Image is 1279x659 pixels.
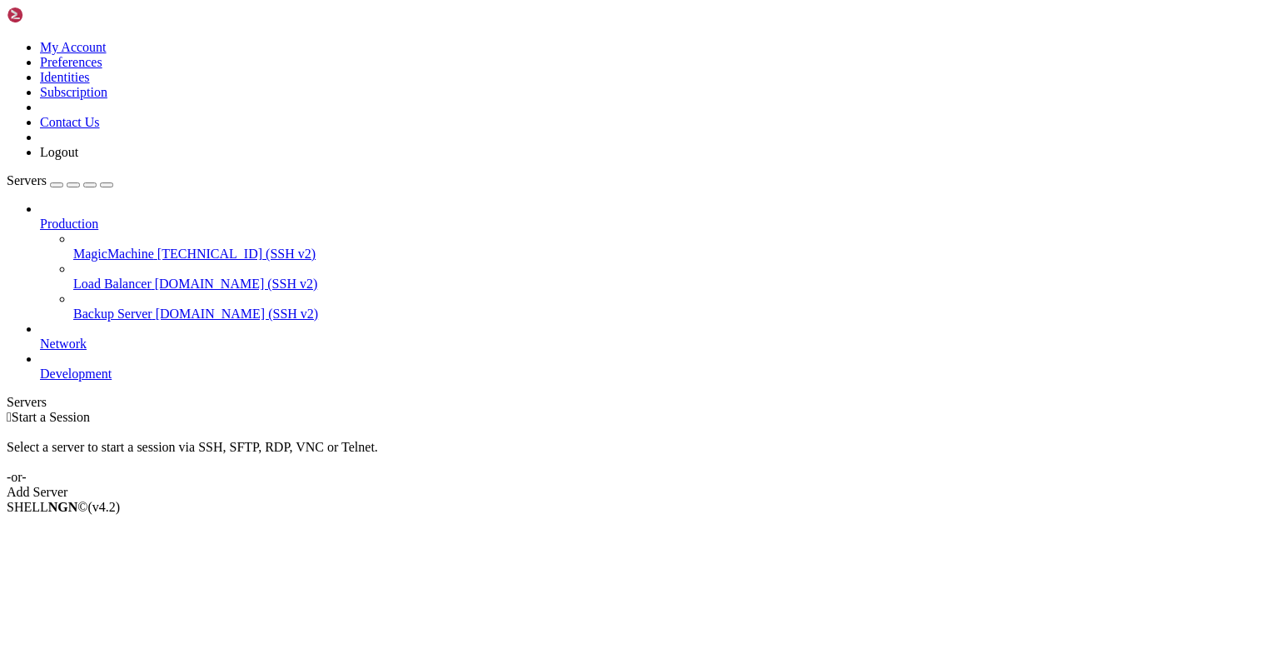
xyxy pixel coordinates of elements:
a: Production [40,217,1272,232]
span: [DOMAIN_NAME] (SSH v2) [155,277,318,291]
span:  [7,410,12,424]
span: Network [40,337,87,351]
a: MagicMachine [TECHNICAL_ID] (SSH v2) [73,247,1272,262]
span: Start a Session [12,410,90,424]
a: Preferences [40,55,102,69]
a: Development [40,367,1272,382]
span: SHELL © [7,500,120,514]
span: Load Balancer [73,277,152,291]
span: MagicMachine [73,247,154,261]
span: [DOMAIN_NAME] (SSH v2) [156,307,319,321]
span: Production [40,217,98,231]
img: Shellngn [7,7,102,23]
a: Contact Us [40,115,100,129]
span: Backup Server [73,307,152,321]
span: [TECHNICAL_ID] (SSH v2) [157,247,316,261]
span: Development [40,367,112,381]
li: Load Balancer [DOMAIN_NAME] (SSH v2) [73,262,1272,292]
span: 4.2.0 [88,500,121,514]
a: Load Balancer [DOMAIN_NAME] (SSH v2) [73,277,1272,292]
div: Servers [7,395,1272,410]
a: Identities [40,70,90,84]
a: Subscription [40,85,107,99]
div: Select a server to start a session via SSH, SFTP, RDP, VNC or Telnet. -or- [7,425,1272,485]
div: Add Server [7,485,1272,500]
li: MagicMachine [TECHNICAL_ID] (SSH v2) [73,232,1272,262]
a: Servers [7,173,113,187]
li: Development [40,352,1272,382]
li: Network [40,322,1272,352]
a: Logout [40,145,78,159]
li: Production [40,202,1272,322]
b: NGN [48,500,78,514]
li: Backup Server [DOMAIN_NAME] (SSH v2) [73,292,1272,322]
span: Servers [7,173,47,187]
a: Backup Server [DOMAIN_NAME] (SSH v2) [73,307,1272,322]
a: Network [40,337,1272,352]
a: My Account [40,40,107,54]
